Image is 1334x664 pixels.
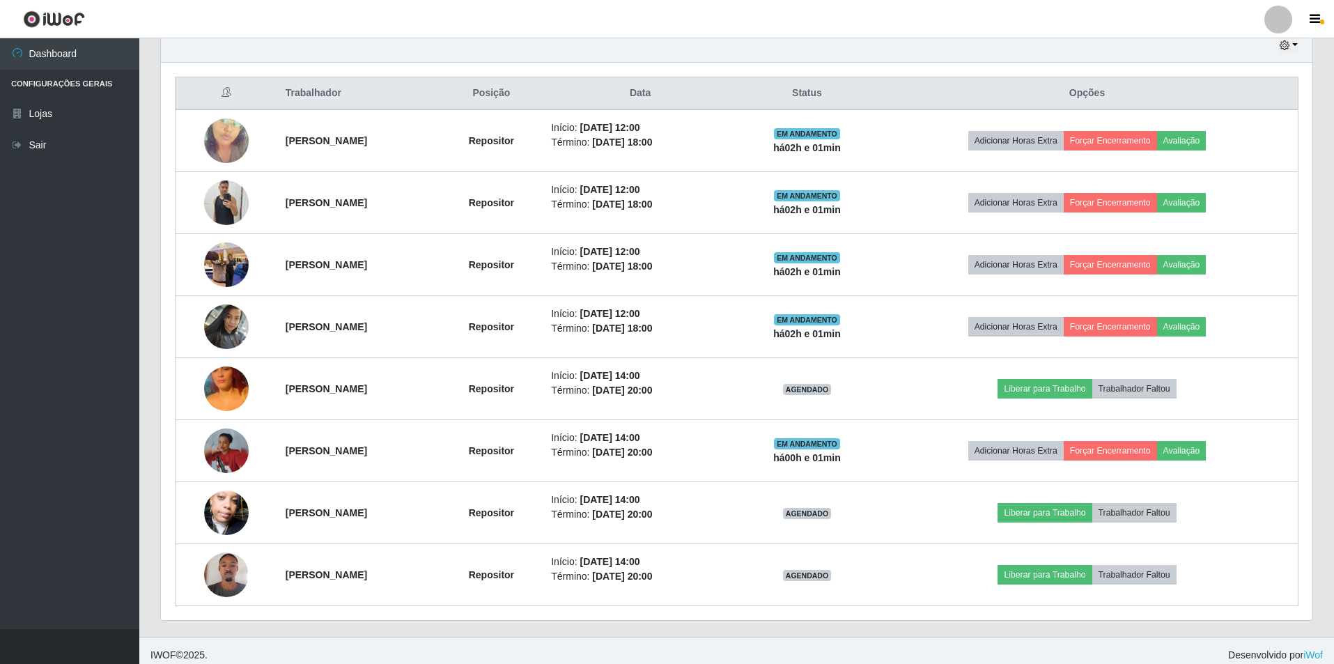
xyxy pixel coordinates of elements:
[469,259,514,270] strong: Repositor
[440,77,543,110] th: Posição
[783,384,832,395] span: AGENDADO
[592,199,652,210] time: [DATE] 18:00
[551,383,729,398] li: Término:
[551,307,729,321] li: Início:
[204,349,249,428] img: 1750776308901.jpeg
[204,235,249,294] img: 1755095833793.jpeg
[543,77,738,110] th: Data
[773,452,841,463] strong: há 00 h e 01 min
[286,507,367,518] strong: [PERSON_NAME]
[783,570,832,581] span: AGENDADO
[773,266,841,277] strong: há 02 h e 01 min
[286,445,367,456] strong: [PERSON_NAME]
[774,252,840,263] span: EM ANDAMENTO
[286,383,367,394] strong: [PERSON_NAME]
[551,369,729,383] li: Início:
[773,328,841,339] strong: há 02 h e 01 min
[469,321,514,332] strong: Repositor
[469,383,514,394] strong: Repositor
[738,77,876,110] th: Status
[1303,649,1323,661] a: iWof
[551,245,729,259] li: Início:
[592,571,652,582] time: [DATE] 20:00
[774,438,840,449] span: EM ANDAMENTO
[469,135,514,146] strong: Repositor
[773,142,841,153] strong: há 02 h e 01 min
[998,565,1092,585] button: Liberar para Trabalho
[286,197,367,208] strong: [PERSON_NAME]
[773,204,841,215] strong: há 02 h e 01 min
[277,77,440,110] th: Trabalhador
[551,431,729,445] li: Início:
[551,569,729,584] li: Término:
[286,321,367,332] strong: [PERSON_NAME]
[551,121,729,135] li: Início:
[204,173,249,232] img: 1757507426037.jpeg
[1157,131,1207,150] button: Avaliação
[1092,503,1177,523] button: Trabalhador Faltou
[286,569,367,580] strong: [PERSON_NAME]
[968,131,1064,150] button: Adicionar Horas Extra
[204,101,249,180] img: 1754928869787.jpeg
[551,259,729,274] li: Término:
[1092,565,1177,585] button: Trabalhador Faltou
[1064,131,1157,150] button: Forçar Encerramento
[1064,255,1157,275] button: Forçar Encerramento
[469,507,514,518] strong: Repositor
[998,503,1092,523] button: Liberar para Trabalho
[1228,648,1323,663] span: Desenvolvido por
[592,137,652,148] time: [DATE] 18:00
[469,445,514,456] strong: Repositor
[968,317,1064,337] button: Adicionar Horas Extra
[592,323,652,334] time: [DATE] 18:00
[580,122,639,133] time: [DATE] 12:00
[580,184,639,195] time: [DATE] 12:00
[551,445,729,460] li: Término:
[592,447,652,458] time: [DATE] 20:00
[150,648,208,663] span: © 2025 .
[286,259,367,270] strong: [PERSON_NAME]
[551,555,729,569] li: Início:
[968,255,1064,275] button: Adicionar Horas Extra
[968,193,1064,213] button: Adicionar Horas Extra
[1157,441,1207,461] button: Avaliação
[23,10,85,28] img: CoreUI Logo
[469,569,514,580] strong: Repositor
[580,556,639,567] time: [DATE] 14:00
[286,135,367,146] strong: [PERSON_NAME]
[592,261,652,272] time: [DATE] 18:00
[592,385,652,396] time: [DATE] 20:00
[204,473,249,553] img: 1753494056504.jpeg
[551,197,729,212] li: Término:
[876,77,1298,110] th: Opções
[998,379,1092,399] button: Liberar para Trabalho
[551,135,729,150] li: Término:
[204,297,249,356] img: 1758636912979.jpeg
[1157,255,1207,275] button: Avaliação
[469,197,514,208] strong: Repositor
[551,183,729,197] li: Início:
[551,507,729,522] li: Término:
[204,428,249,473] img: 1750250389303.jpeg
[580,494,639,505] time: [DATE] 14:00
[1092,379,1177,399] button: Trabalhador Faltou
[580,432,639,443] time: [DATE] 14:00
[551,493,729,507] li: Início:
[968,441,1064,461] button: Adicionar Horas Extra
[580,370,639,381] time: [DATE] 14:00
[774,128,840,139] span: EM ANDAMENTO
[204,545,249,604] img: 1757609204001.jpeg
[1064,317,1157,337] button: Forçar Encerramento
[580,308,639,319] time: [DATE] 12:00
[1157,317,1207,337] button: Avaliação
[1064,441,1157,461] button: Forçar Encerramento
[580,246,639,257] time: [DATE] 12:00
[1064,193,1157,213] button: Forçar Encerramento
[592,509,652,520] time: [DATE] 20:00
[774,190,840,201] span: EM ANDAMENTO
[783,508,832,519] span: AGENDADO
[1157,193,1207,213] button: Avaliação
[551,321,729,336] li: Término:
[150,649,176,661] span: IWOF
[774,314,840,325] span: EM ANDAMENTO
